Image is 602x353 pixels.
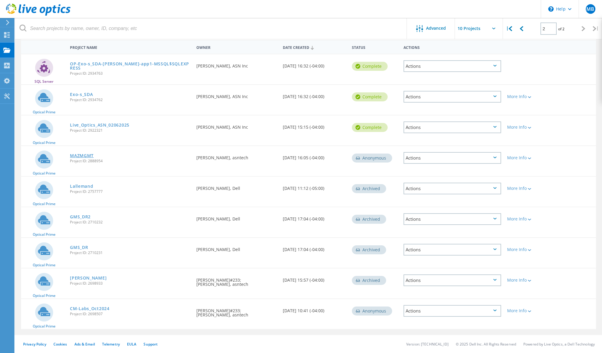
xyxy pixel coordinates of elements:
span: Project ID: 2698507 [70,312,190,316]
span: Project ID: 2757777 [70,190,190,193]
div: Actions [404,91,501,103]
a: Ads & Email [74,342,95,347]
div: | [590,18,602,39]
div: [DATE] 17:04 (-04:00) [280,207,349,227]
div: Actions [404,213,501,225]
div: [PERSON_NAME], Dell [193,177,280,196]
div: | [503,18,515,39]
span: Optical Prime [33,233,56,236]
a: CM-Labs_Oct2024 [70,307,110,311]
div: [PERSON_NAME], ASN Inc [193,54,280,74]
div: Complete [352,92,388,101]
div: More Info [507,247,547,252]
a: Privacy Policy [23,342,46,347]
a: Lallemand [70,184,93,188]
span: Optical Prime [33,141,56,145]
div: Anonymous [352,307,392,316]
a: Live Optics Dashboard [6,13,71,17]
span: Optical Prime [33,294,56,298]
span: Project ID: 2710231 [70,251,190,255]
div: Actions [404,152,501,164]
div: Complete [352,62,388,71]
span: Optical Prime [33,172,56,175]
div: [PERSON_NAME], ASN Inc [193,85,280,105]
div: More Info [507,156,547,160]
a: MAZMGMT [70,154,94,158]
div: Date Created [280,41,349,53]
div: Actions [404,183,501,194]
span: Project ID: 2934763 [70,72,190,75]
input: Search projects by name, owner, ID, company, etc [15,18,407,39]
div: More Info [507,186,547,190]
div: Actions [404,274,501,286]
li: Powered by Live Optics, a Dell Technology [523,342,595,347]
div: Actions [404,305,501,317]
div: Actions [404,121,501,133]
div: Actions [404,60,501,72]
div: [PERSON_NAME], asntech [193,146,280,166]
div: [DATE] 17:04 (-04:00) [280,238,349,258]
div: [DATE] 11:12 (-05:00) [280,177,349,196]
div: More Info [507,278,547,282]
span: Project ID: 2934762 [70,98,190,102]
a: GMS_DR [70,245,88,250]
div: Complete [352,123,388,132]
span: SQL Server [35,80,53,83]
div: More Info [507,94,547,99]
a: EULA [127,342,136,347]
a: Exo-s_SDA [70,92,93,97]
span: Project ID: 2710232 [70,220,190,224]
span: Project ID: 2888954 [70,159,190,163]
div: [PERSON_NAME], Dell [193,238,280,258]
div: [DATE] 10:41 (-04:00) [280,299,349,319]
span: Optical Prime [33,263,56,267]
div: Archived [352,215,386,224]
a: Telemetry [102,342,120,347]
div: [DATE] 16:32 (-04:00) [280,85,349,105]
div: [DATE] 16:32 (-04:00) [280,54,349,74]
span: Optical Prime [33,325,56,328]
div: [DATE] 15:15 (-04:00) [280,115,349,135]
div: Anonymous [352,154,392,163]
a: GMS_DR2 [70,215,91,219]
span: Optical Prime [33,202,56,206]
span: Project ID: 2922321 [70,129,190,132]
a: Support [144,342,158,347]
a: OP-Exo-s_SDA-[PERSON_NAME]-app1-MSSQL$SQLEXPRESS [70,62,190,70]
a: Live_Optics_ASN_02062025 [70,123,129,127]
div: More Info [507,217,547,221]
div: [DATE] 16:05 (-04:00) [280,146,349,166]
a: [PERSON_NAME] [70,276,107,280]
div: [DATE] 15:57 (-04:00) [280,268,349,288]
span: MB [586,7,594,11]
span: Advanced [426,26,446,30]
svg: \n [548,6,554,12]
div: [PERSON_NAME], ASN Inc [193,115,280,135]
span: Project ID: 2698933 [70,282,190,285]
span: Optical Prime [33,110,56,114]
li: Version: [TECHNICAL_ID] [406,342,449,347]
li: © 2025 Dell Inc. All Rights Reserved [456,342,516,347]
span: of 2 [558,26,564,31]
div: Archived [352,245,386,254]
div: Archived [352,276,386,285]
div: Project Name [67,41,193,52]
div: [PERSON_NAME]#233; [PERSON_NAME], asntech [193,299,280,323]
div: Actions [401,41,504,52]
div: Archived [352,184,386,193]
div: More Info [507,125,547,129]
div: [PERSON_NAME], Dell [193,207,280,227]
div: More Info [507,309,547,313]
div: Actions [404,244,501,256]
div: [PERSON_NAME]#233; [PERSON_NAME], asntech [193,268,280,292]
div: Status [349,41,401,52]
div: Owner [193,41,280,52]
a: Cookies [53,342,67,347]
